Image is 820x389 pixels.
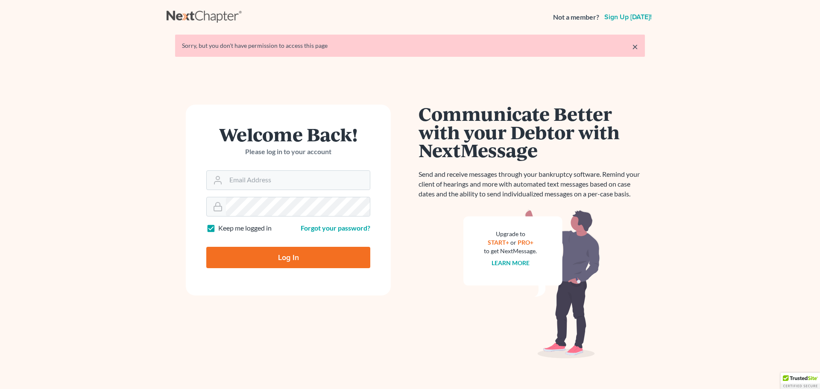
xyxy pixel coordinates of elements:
div: Sorry, but you don't have permission to access this page [182,41,638,50]
div: Upgrade to [484,230,537,238]
input: Log In [206,247,370,268]
div: to get NextMessage. [484,247,537,255]
strong: Not a member? [553,12,599,22]
h1: Communicate Better with your Debtor with NextMessage [419,105,645,159]
label: Keep me logged in [218,223,272,233]
h1: Welcome Back! [206,125,370,143]
a: PRO+ [518,239,533,246]
input: Email Address [226,171,370,190]
a: × [632,41,638,52]
a: START+ [488,239,509,246]
span: or [510,239,516,246]
img: nextmessage_bg-59042aed3d76b12b5cd301f8e5b87938c9018125f34e5fa2b7a6b67550977c72.svg [463,209,600,359]
p: Please log in to your account [206,147,370,157]
a: Forgot your password? [301,224,370,232]
a: Learn more [492,259,530,266]
div: TrustedSite Certified [781,373,820,389]
p: Send and receive messages through your bankruptcy software. Remind your client of hearings and mo... [419,170,645,199]
a: Sign up [DATE]! [603,14,653,20]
